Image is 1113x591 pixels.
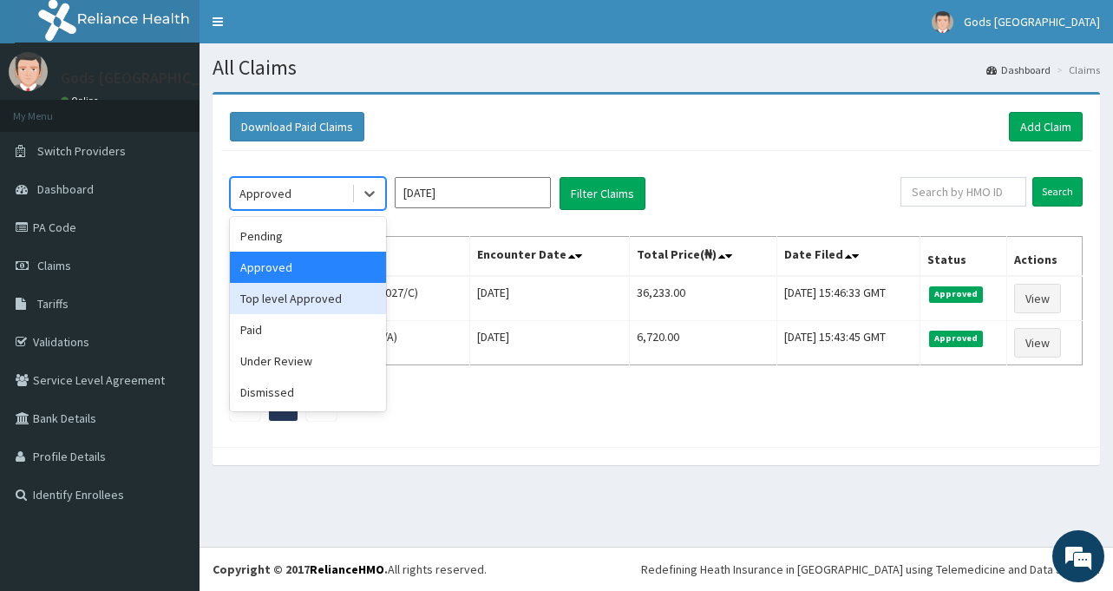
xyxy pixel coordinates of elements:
th: Date Filed [777,237,920,277]
img: User Image [932,11,953,33]
a: View [1014,328,1061,358]
div: Dismissed [230,377,386,408]
li: Claims [1052,62,1100,77]
strong: Copyright © 2017 . [213,561,388,577]
th: Encounter Date [469,237,629,277]
footer: All rights reserved. [200,547,1113,591]
td: 6,720.00 [629,321,776,365]
td: 36,233.00 [629,276,776,321]
span: Approved [929,286,984,302]
div: Minimize live chat window [285,9,326,50]
div: Pending [230,220,386,252]
div: Approved [239,185,291,202]
th: Actions [1006,237,1082,277]
td: [DATE] 15:43:45 GMT [777,321,920,365]
th: Total Price(₦) [629,237,776,277]
a: Dashboard [986,62,1051,77]
input: Search by HMO ID [900,177,1026,207]
div: Approved [230,252,386,283]
div: Top level Approved [230,283,386,314]
td: [DATE] 15:46:33 GMT [777,276,920,321]
span: Switch Providers [37,143,126,159]
span: Claims [37,258,71,273]
span: We're online! [101,182,239,358]
a: Add Claim [1009,112,1083,141]
span: Dashboard [37,181,94,197]
div: Paid [230,314,386,345]
button: Download Paid Claims [230,112,364,141]
button: Filter Claims [560,177,645,210]
h1: All Claims [213,56,1100,79]
img: d_794563401_company_1708531726252_794563401 [32,87,70,130]
div: Chat with us now [90,97,291,120]
td: [DATE] [469,276,629,321]
img: User Image [9,52,48,91]
div: Under Review [230,345,386,377]
input: Select Month and Year [395,177,551,208]
span: Tariffs [37,296,69,312]
span: Approved [929,331,984,346]
p: Gods [GEOGRAPHIC_DATA] [61,70,241,86]
th: Status [920,237,1006,277]
td: [DATE] [469,321,629,365]
textarea: Type your message and hit 'Enter' [9,401,331,462]
a: RelianceHMO [310,561,384,577]
a: View [1014,284,1061,313]
a: Online [61,95,102,107]
div: Redefining Heath Insurance in [GEOGRAPHIC_DATA] using Telemedicine and Data Science! [641,561,1100,578]
input: Search [1032,177,1083,207]
span: Gods [GEOGRAPHIC_DATA] [964,14,1100,30]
